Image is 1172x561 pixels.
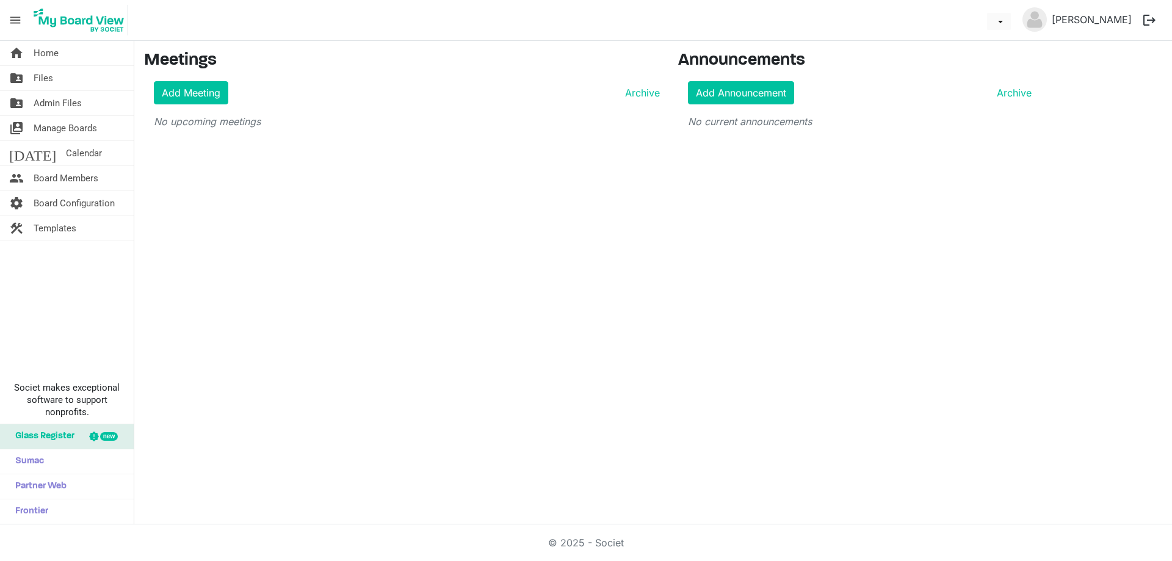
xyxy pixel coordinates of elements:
[144,51,660,71] h3: Meetings
[4,9,27,32] span: menu
[688,81,794,104] a: Add Announcement
[100,432,118,441] div: new
[9,166,24,190] span: people
[154,114,660,129] p: No upcoming meetings
[9,41,24,65] span: home
[987,13,1011,30] button: dropdownbutton
[620,85,660,100] a: Archive
[678,51,1041,71] h3: Announcements
[9,66,24,90] span: folder_shared
[5,382,128,418] span: Societ makes exceptional software to support nonprofits.
[9,141,56,165] span: [DATE]
[1137,7,1162,33] button: logout
[9,474,67,499] span: Partner Web
[688,114,1032,129] p: No current announcements
[34,116,97,140] span: Manage Boards
[9,424,74,449] span: Glass Register
[34,166,98,190] span: Board Members
[1047,7,1137,32] a: [PERSON_NAME]
[66,141,102,165] span: Calendar
[30,5,128,35] img: My Board View Logo
[1022,7,1047,32] img: no-profile-picture.svg
[30,5,133,35] a: My Board View Logo
[34,41,59,65] span: Home
[9,216,24,241] span: construction
[34,216,76,241] span: Templates
[154,81,228,104] a: Add Meeting
[9,116,24,140] span: switch_account
[992,85,1032,100] a: Archive
[548,537,624,549] a: © 2025 - Societ
[34,66,53,90] span: Files
[34,91,82,115] span: Admin Files
[9,499,48,524] span: Frontier
[9,449,44,474] span: Sumac
[9,191,24,215] span: settings
[9,91,24,115] span: folder_shared
[34,191,115,215] span: Board Configuration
